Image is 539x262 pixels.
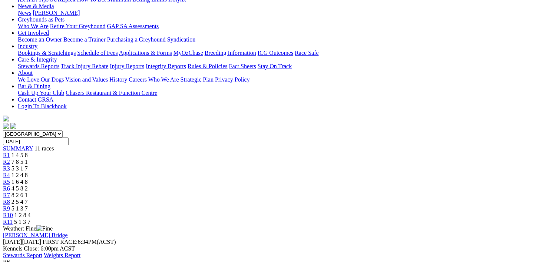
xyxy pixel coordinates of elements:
[43,239,116,245] span: 6:34PM(ACST)
[18,76,64,83] a: We Love Our Dogs
[258,63,292,69] a: Stay On Track
[65,76,108,83] a: Vision and Values
[3,192,10,198] a: R7
[110,63,144,69] a: Injury Reports
[43,239,77,245] span: FIRST RACE:
[36,225,53,232] img: Fine
[11,199,28,205] span: 2 5 4 7
[11,192,28,198] span: 8 2 6 1
[18,103,67,109] a: Login To Blackbook
[3,172,10,178] a: R4
[18,3,54,9] a: News & Media
[18,90,64,96] a: Cash Up Your Club
[18,83,50,89] a: Bar & Dining
[3,225,53,232] span: Weather: Fine
[109,76,127,83] a: History
[18,50,76,56] a: Bookings & Scratchings
[14,219,30,225] span: 5 1 3 7
[3,137,69,145] input: Select date
[18,23,536,30] div: Greyhounds as Pets
[3,165,10,172] a: R3
[18,63,536,70] div: Care & Integrity
[295,50,318,56] a: Race Safe
[11,185,28,192] span: 4 5 8 2
[11,205,28,212] span: 5 1 3 7
[18,56,57,63] a: Care & Integrity
[18,16,65,23] a: Greyhounds as Pets
[3,212,13,218] a: R10
[18,23,49,29] a: Who We Are
[3,159,10,165] a: R2
[215,76,250,83] a: Privacy Policy
[3,239,22,245] span: [DATE]
[18,30,49,36] a: Get Involved
[33,10,80,16] a: [PERSON_NAME]
[148,76,179,83] a: Who We Are
[18,96,53,103] a: Contact GRSA
[181,76,214,83] a: Strategic Plan
[3,239,41,245] span: [DATE]
[3,123,9,129] img: facebook.svg
[3,232,68,238] a: [PERSON_NAME] Bridge
[11,152,28,158] span: 1 4 5 8
[18,63,59,69] a: Stewards Reports
[11,165,28,172] span: 5 3 1 7
[18,36,536,43] div: Get Involved
[18,36,62,43] a: Become an Owner
[18,10,31,16] a: News
[107,36,166,43] a: Purchasing a Greyhound
[229,63,256,69] a: Fact Sheets
[119,50,172,56] a: Applications & Forms
[18,43,37,49] a: Industry
[18,76,536,83] div: About
[44,252,81,258] a: Weights Report
[3,179,10,185] a: R5
[11,159,28,165] span: 7 8 5 1
[34,145,54,152] span: 11 races
[3,116,9,122] img: logo-grsa-white.png
[3,205,10,212] a: R9
[11,179,28,185] span: 1 6 4 8
[77,50,118,56] a: Schedule of Fees
[61,63,108,69] a: Track Injury Rebate
[3,152,10,158] a: R1
[167,36,195,43] a: Syndication
[146,63,186,69] a: Integrity Reports
[10,123,16,129] img: twitter.svg
[66,90,157,96] a: Chasers Restaurant & Function Centre
[18,70,33,76] a: About
[14,212,31,218] span: 1 2 8 4
[129,76,147,83] a: Careers
[173,50,203,56] a: MyOzChase
[3,252,42,258] a: Stewards Report
[50,23,106,29] a: Retire Your Greyhound
[63,36,106,43] a: Become a Trainer
[18,90,536,96] div: Bar & Dining
[18,10,536,16] div: News & Media
[11,172,28,178] span: 1 2 4 8
[3,245,536,252] div: Kennels Close: 6:00pm ACST
[3,145,33,152] a: SUMMARY
[205,50,256,56] a: Breeding Information
[188,63,228,69] a: Rules & Policies
[18,50,536,56] div: Industry
[3,185,10,192] a: R6
[107,23,159,29] a: GAP SA Assessments
[258,50,293,56] a: ICG Outcomes
[3,199,10,205] a: R8
[3,219,13,225] a: R11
